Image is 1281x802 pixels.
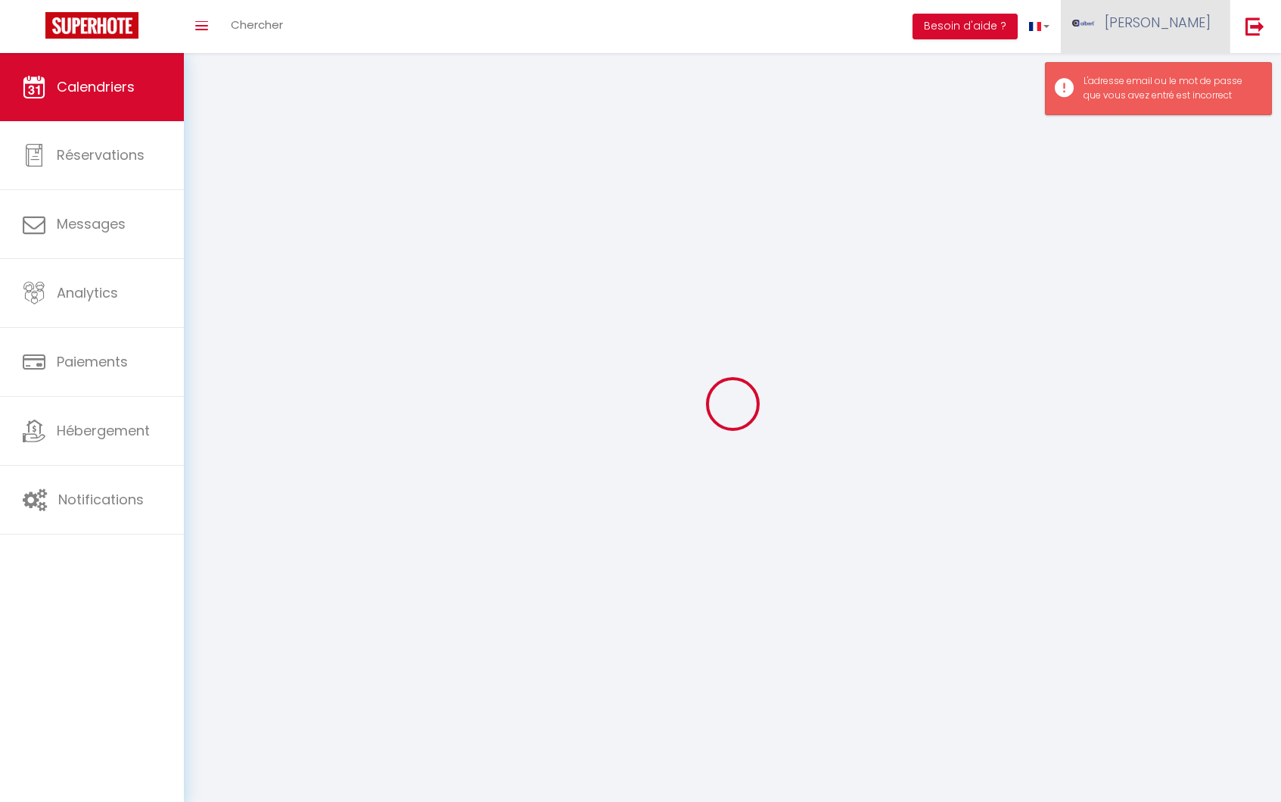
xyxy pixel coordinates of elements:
[57,352,128,371] span: Paiements
[57,214,126,233] span: Messages
[12,6,58,51] button: Ouvrir le widget de chat LiveChat
[57,421,150,440] span: Hébergement
[57,77,135,96] span: Calendriers
[231,17,283,33] span: Chercher
[1105,13,1211,32] span: [PERSON_NAME]
[913,14,1018,39] button: Besoin d'aide ?
[57,145,145,164] span: Réservations
[1072,20,1095,27] img: ...
[45,12,138,39] img: Super Booking
[58,490,144,509] span: Notifications
[57,283,118,302] span: Analytics
[1084,74,1256,103] div: L'adresse email ou le mot de passe que vous avez entré est incorrect
[1245,17,1264,36] img: logout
